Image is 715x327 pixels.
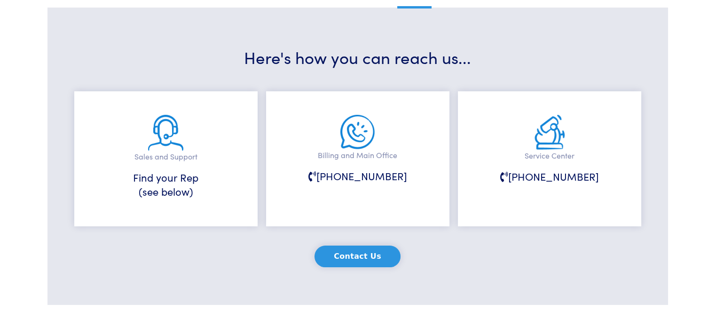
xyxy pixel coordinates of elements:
p: Sales and Support [98,151,234,163]
button: Contact Us [314,246,401,267]
h6: [PHONE_NUMBER] [481,169,618,184]
h6: [PHONE_NUMBER] [290,169,426,183]
p: Service Center [481,150,618,162]
h3: Here's how you can reach us... [76,45,640,68]
img: main-office.png [340,115,375,149]
h6: Find your Rep (see below) [98,170,234,199]
img: service.png [534,115,565,150]
p: Billing and Main Office [290,149,426,161]
img: sales-and-support.png [148,115,183,151]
